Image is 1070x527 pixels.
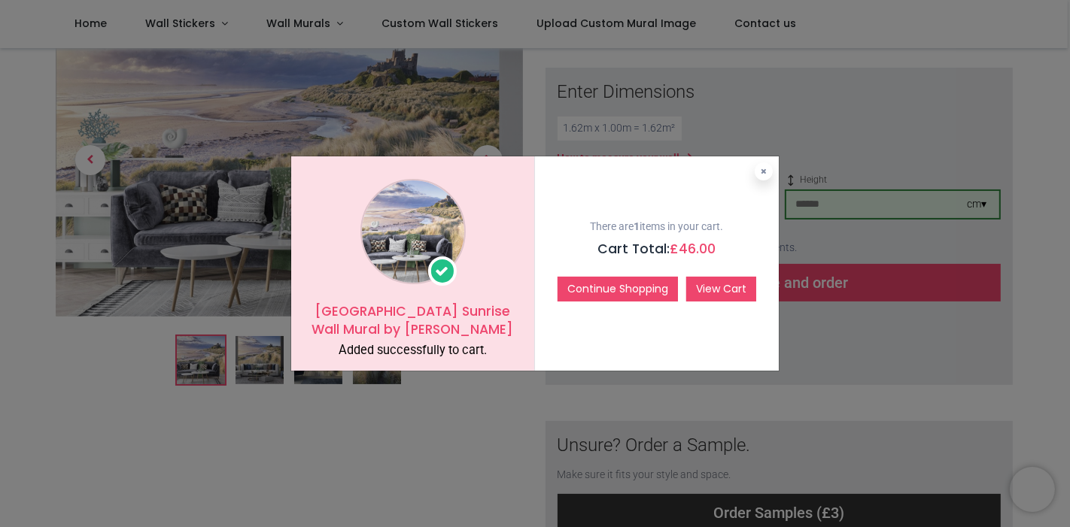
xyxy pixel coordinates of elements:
[302,342,523,359] div: Added successfully to cart.
[670,240,716,258] span: £
[302,302,523,339] h5: [GEOGRAPHIC_DATA] Sunrise Wall Mural by [PERSON_NAME]
[686,277,756,302] a: View Cart
[360,179,466,284] img: image_1024
[679,240,716,258] span: 46.00
[558,277,678,302] button: Continue Shopping
[546,220,768,235] p: There are items in your cart.
[634,220,640,232] b: 1
[546,240,768,259] h5: Cart Total:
